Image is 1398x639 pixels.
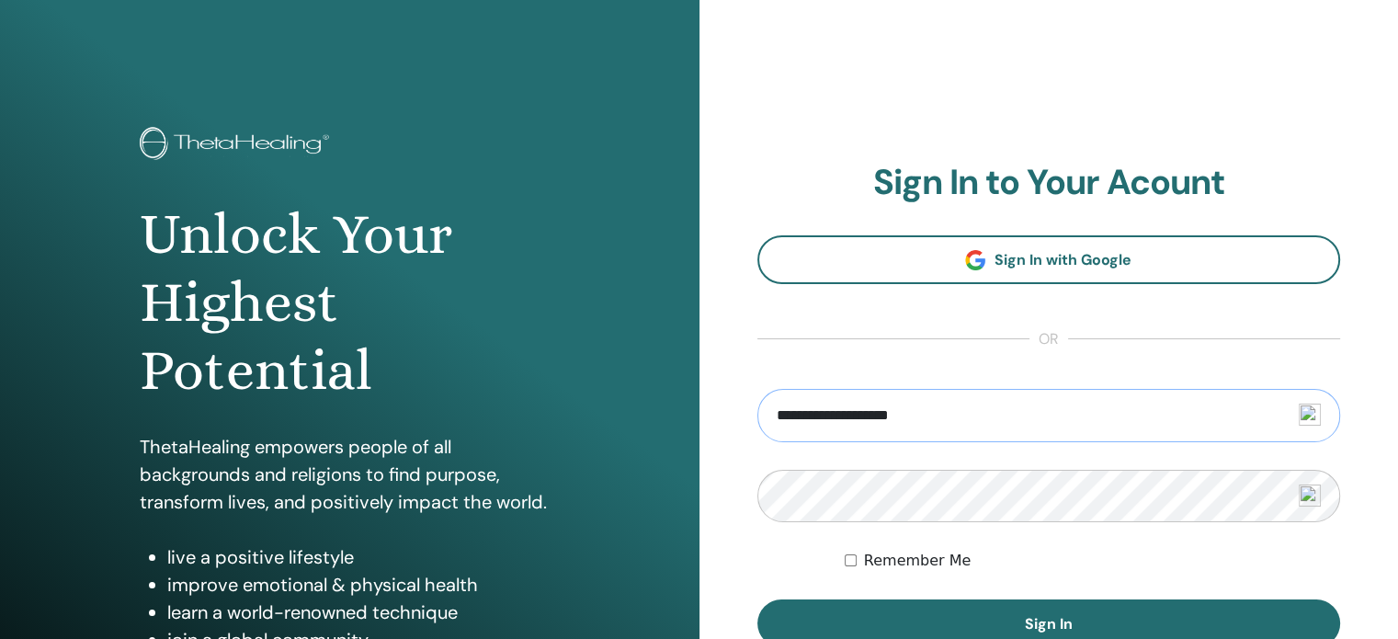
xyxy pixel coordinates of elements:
[757,235,1341,284] a: Sign In with Google
[140,200,560,405] h1: Unlock Your Highest Potential
[140,433,560,516] p: ThetaHealing empowers people of all backgrounds and religions to find purpose, transform lives, a...
[167,599,560,626] li: learn a world-renowned technique
[167,543,560,571] li: live a positive lifestyle
[167,571,560,599] li: improve emotional & physical health
[995,250,1131,269] span: Sign In with Google
[864,550,972,572] label: Remember Me
[845,550,1340,572] div: Keep me authenticated indefinitely or until I manually logout
[1029,328,1068,350] span: or
[1299,404,1321,426] img: npw-badge-icon-locked.svg
[1025,614,1073,633] span: Sign In
[1299,485,1321,507] img: npw-badge-icon-locked.svg
[757,162,1341,204] h2: Sign In to Your Acount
